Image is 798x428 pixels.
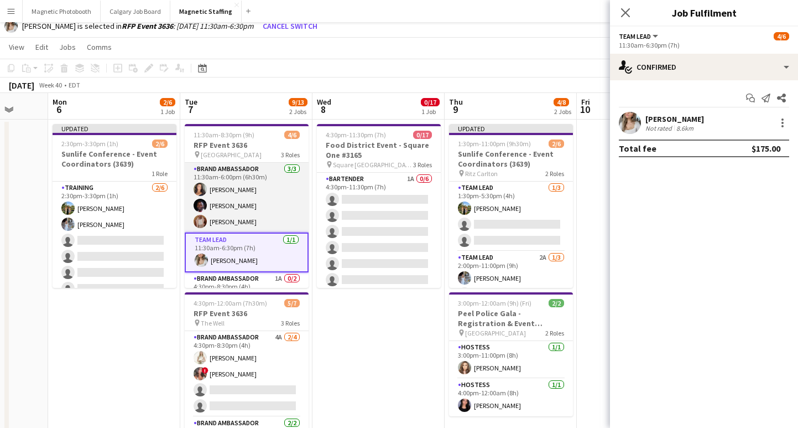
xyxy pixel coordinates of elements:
span: Square [GEOGRAPHIC_DATA] [333,161,413,169]
h3: Sunlife Conference - Event Coordinators (3639) [449,149,573,169]
span: Team Lead [619,32,651,40]
i: : [DATE] 11:30am-6:30pm [122,21,254,31]
span: Tue [185,97,197,107]
app-card-role: Brand Ambassador3/311:30am-6:00pm (6h30m)[PERSON_NAME][PERSON_NAME][PERSON_NAME] [185,163,309,233]
span: 4/6 [774,32,789,40]
app-job-card: 4:30pm-11:30pm (7h)0/17Food District Event - Square One #3165 Square [GEOGRAPHIC_DATA]3 RolesBart... [317,124,441,288]
a: Jobs [55,40,80,54]
app-card-role: Brand Ambassador1A0/24:30pm-8:30pm (4h) [185,272,309,326]
h3: RFP Event 3636 [185,308,309,318]
div: 2 Jobs [554,107,571,116]
span: 6 [51,103,67,116]
app-job-card: Updated1:30pm-11:00pm (9h30m)2/6Sunlife Conference - Event Coordinators (3639) Ritz Carlton2 Role... [449,124,573,288]
a: Comms [82,40,116,54]
div: [DATE] [9,80,34,91]
span: 2 Roles [545,169,564,178]
span: 3 Roles [281,319,300,327]
div: Updated [53,124,176,133]
span: Jobs [59,42,76,52]
div: 8.6km [674,124,696,132]
span: 11:30am-8:30pm (9h) [194,131,254,139]
div: 1 Job [421,107,439,116]
span: View [9,42,24,52]
span: [GEOGRAPHIC_DATA] [465,329,526,337]
div: [PERSON_NAME] [645,114,704,124]
app-job-card: 3:00pm-12:00am (9h) (Fri)2/2Peel Police Gala - Registration & Event Support (3111) [GEOGRAPHIC_DA... [449,292,573,416]
span: 3:00pm-12:00am (9h) (Fri) [458,299,531,307]
span: 9 [447,103,463,116]
button: Magnetic Staffing [170,1,242,22]
h3: Food District Event - Square One #3165 [317,140,441,160]
div: $175.00 [752,143,780,154]
app-card-role: Bartender1A0/64:30pm-11:30pm (7h) [317,173,441,291]
span: 3 Roles [413,161,432,169]
span: [GEOGRAPHIC_DATA] [201,151,262,159]
span: 1 Role [152,169,168,178]
app-card-role: Hostess1/13:00pm-11:00pm (8h)[PERSON_NAME] [449,341,573,379]
app-card-role: Hostess1/14:00pm-12:00am (8h)[PERSON_NAME] [449,379,573,416]
div: Not rated [645,124,674,132]
app-card-role: Training2/62:30pm-3:30pm (1h)[PERSON_NAME][PERSON_NAME] [53,182,176,300]
span: 7 [183,103,197,116]
span: 4/6 [284,131,300,139]
h3: Sunlife Conference - Event Coordinators (3639) [53,149,176,169]
div: EDT [69,81,80,89]
app-card-role: Team Lead2A1/32:00pm-11:00pm (9h)[PERSON_NAME] [449,251,573,321]
span: Ritz Carlton [465,169,498,178]
span: 4:30pm-12:00am (7h30m) (Wed) [194,299,284,307]
span: 2/6 [152,140,168,148]
span: Wed [317,97,331,107]
span: 1:30pm-11:00pm (9h30m) [458,140,531,148]
span: 0/17 [413,131,432,139]
app-card-role: Team Lead1/31:30pm-5:30pm (4h)[PERSON_NAME] [449,182,573,251]
app-card-role: Brand Ambassador4A2/44:30pm-8:30pm (4h)[PERSON_NAME]![PERSON_NAME] [185,331,309,417]
button: Team Lead [619,32,660,40]
span: Thu [449,97,463,107]
button: Calgary Job Board [101,1,170,22]
h3: RFP Event 3636 [185,140,309,150]
h3: Job Fulfilment [610,6,798,20]
a: View [4,40,29,54]
app-job-card: 11:30am-8:30pm (9h)4/6RFP Event 3636 [GEOGRAPHIC_DATA]3 RolesBrand Ambassador3/311:30am-6:00pm (6... [185,124,309,288]
div: Confirmed [610,54,798,80]
span: ! [202,367,208,374]
h3: Peel Police Gala - Registration & Event Support (3111) [449,308,573,328]
span: Week 40 [36,81,64,89]
span: 10 [580,103,590,116]
button: Cancel switch [258,17,322,35]
span: Mon [53,97,67,107]
div: Updated [449,124,573,133]
span: Comms [87,42,112,52]
div: 2 Jobs [289,107,307,116]
span: The Well [201,319,225,327]
div: 1 Job [160,107,175,116]
span: 2 Roles [545,329,564,337]
span: Edit [35,42,48,52]
span: 8 [315,103,331,116]
span: 9/13 [289,98,307,106]
a: Edit [31,40,53,54]
div: [PERSON_NAME] is selected in [22,21,254,31]
app-card-role: Team Lead1/111:30am-6:30pm (7h)[PERSON_NAME] [185,233,309,272]
span: Fri [581,97,590,107]
span: 2/6 [549,140,564,148]
span: 0/17 [421,98,440,106]
span: 2/2 [549,299,564,307]
span: 2:30pm-3:30pm (1h) [61,140,118,148]
b: RFP Event 3636 [122,21,173,31]
span: 4/8 [554,98,569,106]
span: 2/6 [160,98,175,106]
div: 11:30am-6:30pm (7h) [619,41,789,49]
span: 4:30pm-11:30pm (7h) [326,131,386,139]
button: Magnetic Photobooth [23,1,101,22]
span: 3 Roles [281,151,300,159]
span: 5/7 [284,299,300,307]
app-job-card: Updated2:30pm-3:30pm (1h)2/6Sunlife Conference - Event Coordinators (3639)1 RoleTraining2/62:30pm... [53,124,176,288]
div: Total fee [619,143,656,154]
